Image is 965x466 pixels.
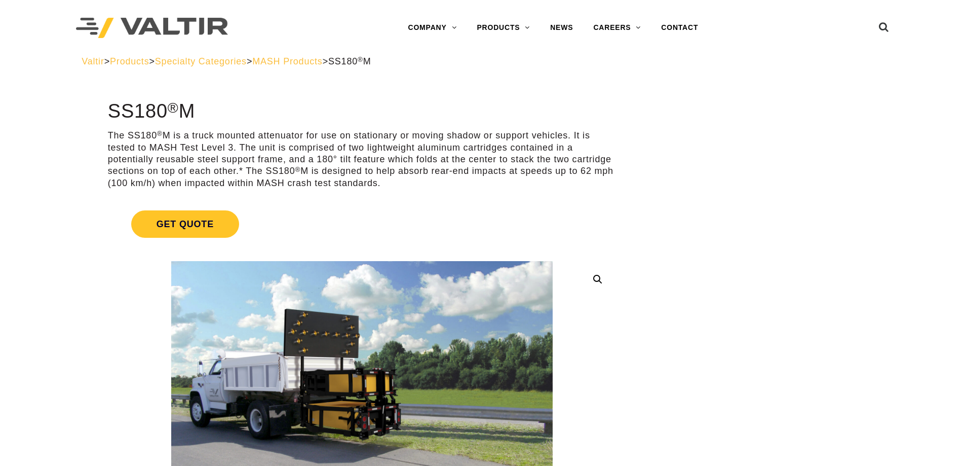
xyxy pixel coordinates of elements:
img: Valtir [76,18,228,39]
a: PRODUCTS [467,18,540,38]
a: CAREERS [583,18,651,38]
a: COMPANY [398,18,467,38]
a: Specialty Categories [155,56,247,66]
a: CONTACT [651,18,708,38]
sup: ® [168,99,179,116]
p: The SS180 M is a truck mounted attenuator for use on stationary or moving shadow or support vehic... [108,130,616,189]
a: Valtir [82,56,104,66]
a: Products [110,56,149,66]
span: Get Quote [131,210,239,238]
a: Get Quote [108,198,616,250]
span: SS180 M [328,56,371,66]
sup: ® [157,130,163,137]
sup: ® [295,166,300,173]
a: NEWS [540,18,583,38]
h1: SS180 M [108,101,616,122]
div: > > > > [82,56,883,67]
a: MASH Products [252,56,322,66]
sup: ® [358,56,363,63]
